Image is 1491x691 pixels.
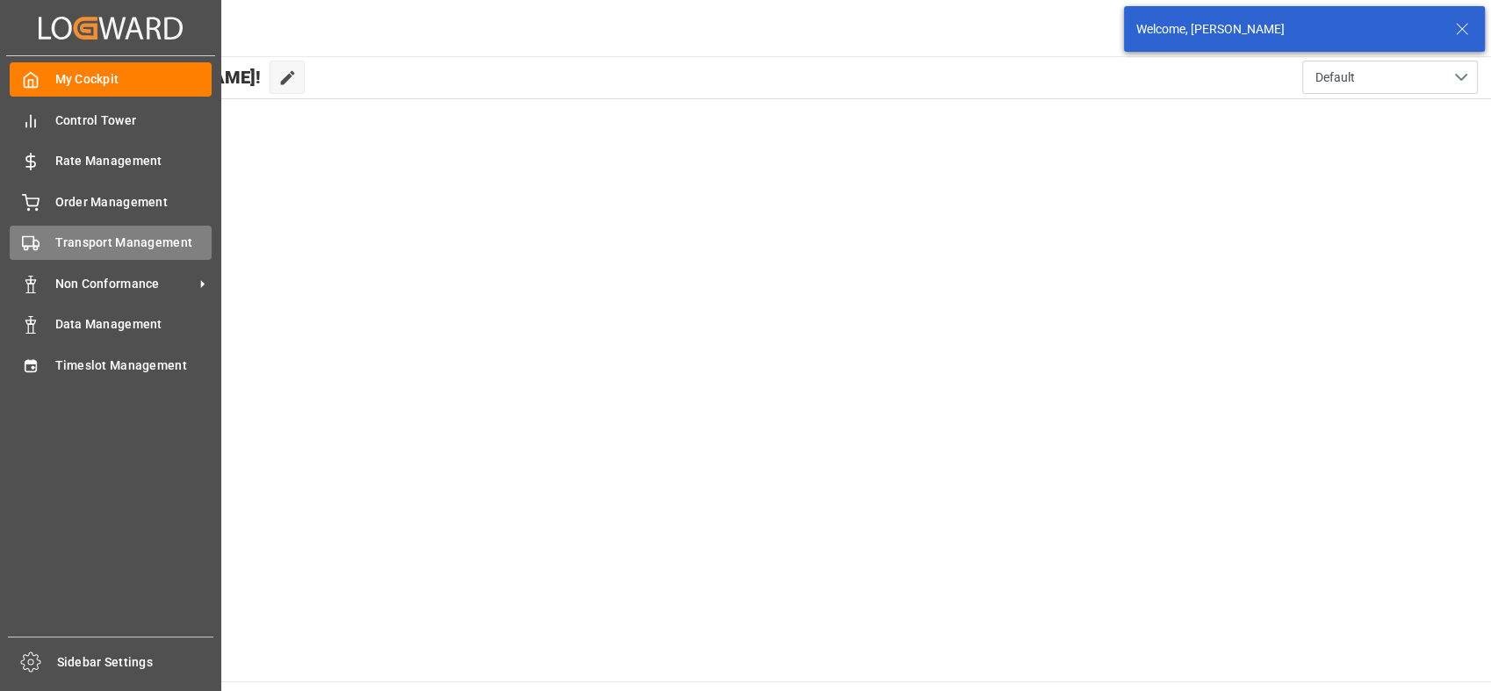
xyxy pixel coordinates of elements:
[10,226,212,260] a: Transport Management
[55,356,212,375] span: Timeslot Management
[55,193,212,212] span: Order Management
[10,144,212,178] a: Rate Management
[1136,20,1438,39] div: Welcome, [PERSON_NAME]
[55,275,194,293] span: Non Conformance
[10,307,212,342] a: Data Management
[55,70,212,89] span: My Cockpit
[10,62,212,97] a: My Cockpit
[57,653,214,672] span: Sidebar Settings
[1302,61,1478,94] button: open menu
[55,315,212,334] span: Data Management
[55,112,212,130] span: Control Tower
[55,152,212,170] span: Rate Management
[10,184,212,219] a: Order Management
[1315,68,1355,87] span: Default
[55,234,212,252] span: Transport Management
[10,103,212,137] a: Control Tower
[10,348,212,382] a: Timeslot Management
